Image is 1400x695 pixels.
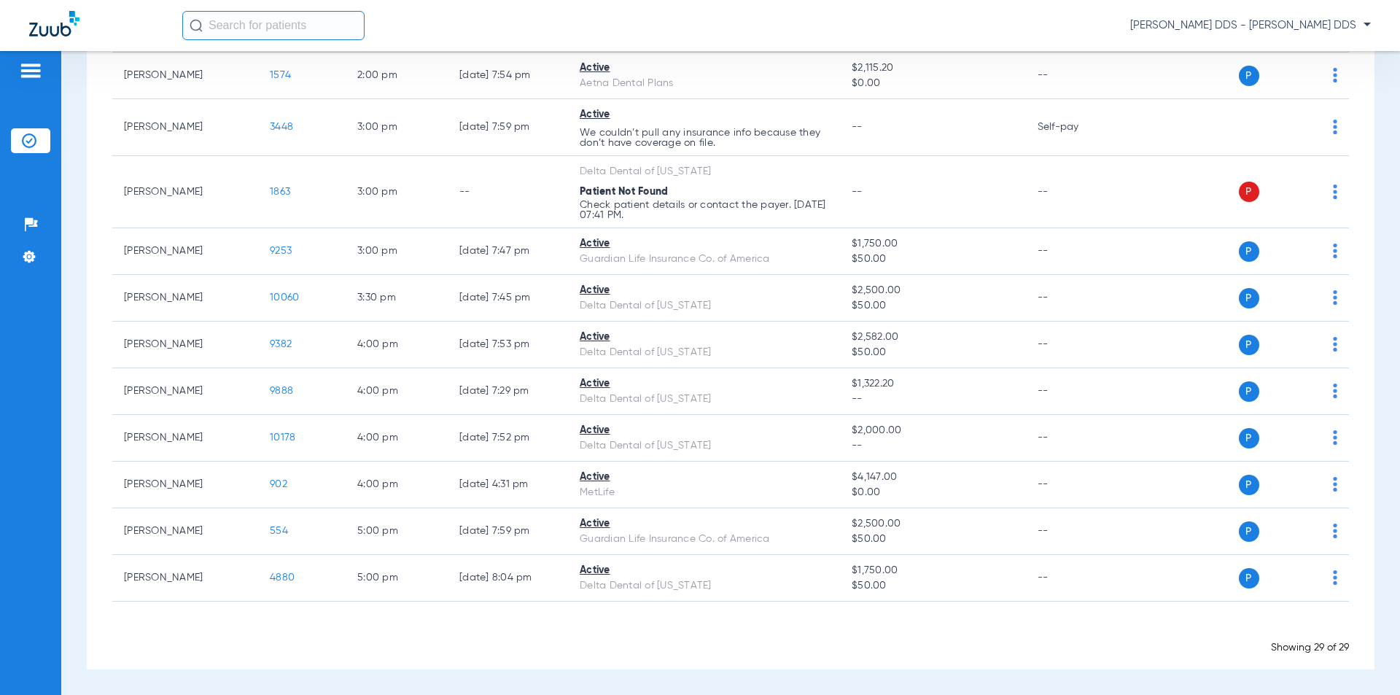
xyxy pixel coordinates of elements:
div: Delta Dental of [US_STATE] [580,578,828,594]
img: group-dot-blue.svg [1333,570,1337,585]
div: Guardian Life Insurance Co. of America [580,252,828,267]
span: $2,115.20 [852,61,1014,76]
td: 4:00 PM [346,462,448,508]
span: $0.00 [852,485,1014,500]
span: P [1239,568,1259,589]
td: 4:00 PM [346,415,448,462]
span: P [1239,241,1259,262]
img: group-dot-blue.svg [1333,120,1337,134]
iframe: Chat Widget [1327,625,1400,695]
div: Active [580,61,828,76]
div: Active [580,107,828,123]
span: -- [852,392,1014,407]
td: 3:00 PM [346,99,448,156]
span: -- [852,122,863,132]
p: We couldn’t pull any insurance info because they don’t have coverage on file. [580,128,828,148]
td: -- [1026,275,1124,322]
p: Check patient details or contact the payer. [DATE] 07:41 PM. [580,200,828,220]
div: Active [580,563,828,578]
span: $50.00 [852,578,1014,594]
span: Showing 29 of 29 [1271,642,1349,653]
span: 4880 [270,572,295,583]
td: [PERSON_NAME] [112,555,258,602]
div: Active [580,423,828,438]
span: $50.00 [852,252,1014,267]
td: 4:00 PM [346,322,448,368]
span: 9253 [270,246,292,256]
span: $1,322.20 [852,376,1014,392]
td: -- [1026,555,1124,602]
span: 9888 [270,386,293,396]
div: Delta Dental of [US_STATE] [580,392,828,407]
img: group-dot-blue.svg [1333,290,1337,305]
td: [DATE] 7:59 PM [448,99,568,156]
span: 554 [270,526,288,536]
td: [DATE] 7:52 PM [448,415,568,462]
td: [PERSON_NAME] [112,99,258,156]
span: $0.00 [852,76,1014,91]
td: -- [1026,508,1124,555]
td: [PERSON_NAME] [112,508,258,555]
span: [PERSON_NAME] DDS - [PERSON_NAME] DDS [1130,18,1371,33]
td: -- [1026,228,1124,275]
td: [PERSON_NAME] [112,156,258,228]
span: $50.00 [852,532,1014,547]
td: -- [1026,415,1124,462]
span: P [1239,428,1259,449]
td: [DATE] 7:53 PM [448,322,568,368]
div: Active [580,283,828,298]
span: P [1239,66,1259,86]
img: hamburger-icon [19,62,42,79]
td: 3:00 PM [346,228,448,275]
td: [DATE] 7:45 PM [448,275,568,322]
td: [PERSON_NAME] [112,322,258,368]
td: [DATE] 7:59 PM [448,508,568,555]
div: Delta Dental of [US_STATE] [580,298,828,314]
span: 10178 [270,432,295,443]
span: -- [852,187,863,197]
span: P [1239,381,1259,402]
span: $1,750.00 [852,236,1014,252]
img: group-dot-blue.svg [1333,430,1337,445]
img: group-dot-blue.svg [1333,477,1337,492]
img: group-dot-blue.svg [1333,244,1337,258]
span: P [1239,335,1259,355]
span: 10060 [270,292,299,303]
td: -- [1026,53,1124,99]
span: $2,582.00 [852,330,1014,345]
span: $4,147.00 [852,470,1014,485]
td: -- [1026,156,1124,228]
span: 1574 [270,70,291,80]
span: 1863 [270,187,290,197]
div: Delta Dental of [US_STATE] [580,164,828,179]
td: [PERSON_NAME] [112,53,258,99]
div: Active [580,470,828,485]
td: 2:00 PM [346,53,448,99]
span: P [1239,182,1259,202]
span: $50.00 [852,298,1014,314]
td: 3:00 PM [346,156,448,228]
div: Active [580,516,828,532]
span: Patient Not Found [580,187,668,197]
img: group-dot-blue.svg [1333,337,1337,352]
td: Self-pay [1026,99,1124,156]
span: $2,000.00 [852,423,1014,438]
td: 3:30 PM [346,275,448,322]
td: 5:00 PM [346,508,448,555]
div: Delta Dental of [US_STATE] [580,438,828,454]
td: [PERSON_NAME] [112,275,258,322]
td: -- [1026,368,1124,415]
div: Delta Dental of [US_STATE] [580,345,828,360]
td: [DATE] 7:29 PM [448,368,568,415]
div: MetLife [580,485,828,500]
td: -- [1026,322,1124,368]
div: Aetna Dental Plans [580,76,828,91]
div: Guardian Life Insurance Co. of America [580,532,828,547]
span: 902 [270,479,287,489]
img: Zuub Logo [29,11,79,36]
div: Active [580,236,828,252]
span: -- [852,438,1014,454]
td: [DATE] 7:54 PM [448,53,568,99]
span: 3448 [270,122,293,132]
